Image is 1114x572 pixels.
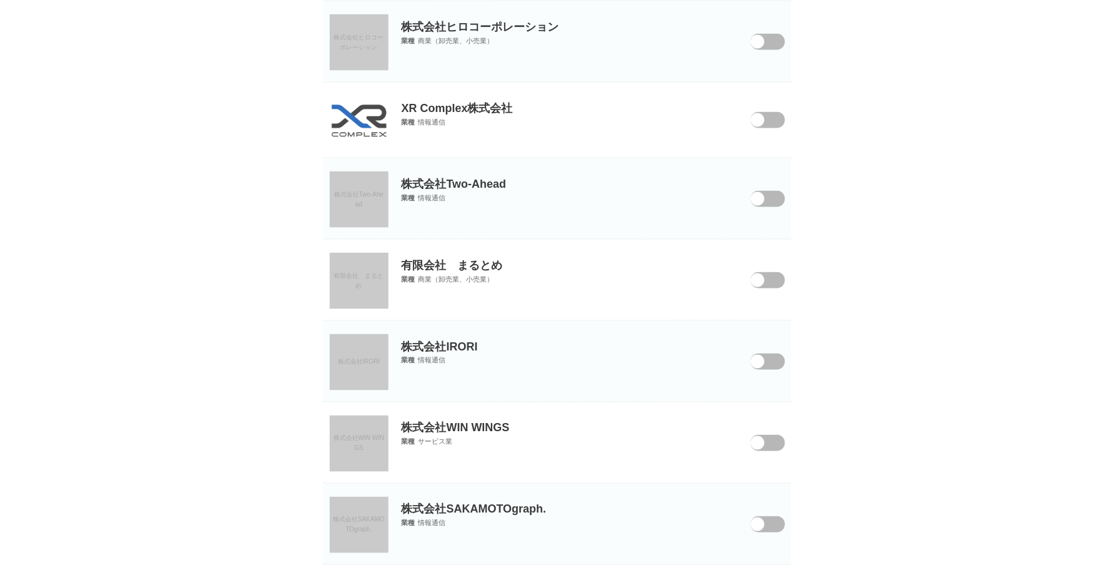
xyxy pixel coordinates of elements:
p: 有限会社 まるとめ [323,240,791,273]
span: 業種 [402,275,415,283]
a: 株式会社ヒロコーポレーション [330,14,388,71]
a: 株式会社Two-Ahead [330,171,388,228]
p: 株式会社WIN WINGS [323,402,791,436]
img: 93082e29cd3f43f9bcc6ec42cf659d97-c026fee99ac02f35ae145029d634450c.png [330,104,388,138]
p: 株式会社IRORI [323,321,791,354]
a: 株式会社WIN WINGS [330,416,388,472]
span: 業種 [402,118,415,126]
span: 情報通信 [418,519,445,527]
a: 株式会社SAKAMOTOgraph. [330,497,388,553]
span: 株式会社IRORI [338,359,380,365]
span: 商業（卸売業、小売業） [418,37,494,44]
p: 株式会社SAKAMOTOgraph. [323,484,791,517]
p: 株式会社ヒロコーポレーション [323,1,791,34]
span: 業種 [402,438,415,446]
span: 業種 [402,37,415,44]
a: 株式会社IRORI [330,334,388,391]
span: 業種 [402,194,415,202]
p: 株式会社Two-Ahead [323,158,791,192]
span: 情報通信 [418,194,445,202]
span: 商業（卸売業、小売業） [418,275,494,283]
p: XR Complex株式会社 [323,83,791,116]
span: 有限会社 まるとめ [334,272,384,289]
span: 株式会社WIN WINGS [333,435,385,452]
a: 有限会社 まるとめ [330,253,388,309]
span: サービス業 [418,438,452,446]
span: 情報通信 [418,118,445,126]
span: 業種 [402,357,415,364]
span: 株式会社SAKAMOTOgraph. [333,516,385,533]
span: 株式会社Two-Ahead [334,191,383,208]
span: 情報通信 [418,357,445,364]
span: 株式会社ヒロコーポレーション [334,34,384,51]
span: 業種 [402,519,415,527]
